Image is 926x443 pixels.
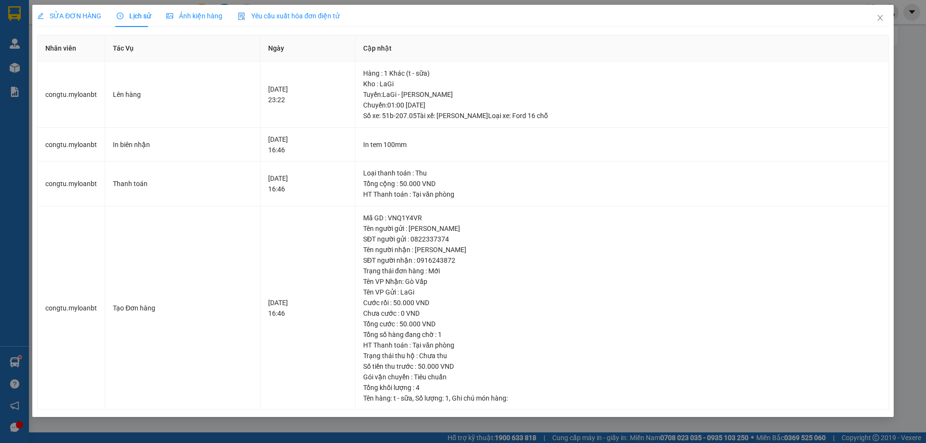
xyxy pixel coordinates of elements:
td: congtu.myloanbt [38,161,105,206]
div: Cước rồi : 50.000 VND [363,297,881,308]
img: logo.jpg [5,5,39,39]
th: Ngày [260,35,355,62]
td: congtu.myloanbt [38,128,105,162]
div: SĐT người gửi : 0822337374 [363,234,881,244]
div: Thanh toán [113,178,252,189]
div: In biên nhận [113,139,252,150]
span: environment [5,54,12,60]
span: 1 [445,394,449,402]
span: Ảnh kiện hàng [166,12,222,20]
div: [DATE] 16:46 [268,297,347,319]
div: Mã GD : VNQ1Y4VR [363,213,881,223]
div: HT Thanh toán : Tại văn phòng [363,340,881,350]
div: [DATE] 23:22 [268,84,347,105]
span: picture [166,13,173,19]
div: HT Thanh toán : Tại văn phòng [363,189,881,200]
li: Mỹ Loan [5,5,140,23]
div: Tên VP Gửi : LaGi [363,287,881,297]
div: Tên người gửi : [PERSON_NAME] [363,223,881,234]
span: Yêu cầu xuất hóa đơn điện tử [238,12,340,20]
td: congtu.myloanbt [38,206,105,410]
span: edit [37,13,44,19]
div: Loại thanh toán : Thu [363,168,881,178]
div: Kho : LaGi [363,79,881,89]
span: SỬA ĐƠN HÀNG [37,12,101,20]
b: 33 Bác Ái, P Phước Hội, TX Lagi [67,53,125,71]
div: Tên hàng: , Số lượng: , Ghi chú món hàng: [363,393,881,403]
div: Tên VP Nhận: Gò Vấp [363,276,881,287]
div: Tạo Đơn hàng [113,303,252,313]
div: Hàng : 1 Khác (t - sữa) [363,68,881,79]
b: 148/31 [PERSON_NAME], P6, Q Gò Vấp [5,53,58,82]
div: Số tiền thu trước : 50.000 VND [363,361,881,372]
div: In tem 100mm [363,139,881,150]
span: close [876,14,884,22]
div: SĐT người nhận : 0916243872 [363,255,881,266]
div: Trạng thái thu hộ : Chưa thu [363,350,881,361]
div: Tên người nhận : [PERSON_NAME] [363,244,881,255]
th: Nhân viên [38,35,105,62]
div: Gói vận chuyển : Tiêu chuẩn [363,372,881,382]
div: [DATE] 16:46 [268,134,347,155]
td: congtu.myloanbt [38,62,105,128]
li: VP Gò Vấp [5,41,67,52]
div: Trạng thái đơn hàng : Mới [363,266,881,276]
div: Lên hàng [113,89,252,100]
div: Tổng cước : 50.000 VND [363,319,881,329]
span: t - sữa [394,394,412,402]
img: icon [238,13,245,20]
li: VP LaGi [67,41,128,52]
div: [DATE] 16:46 [268,173,347,194]
span: clock-circle [117,13,123,19]
div: Tổng số hàng đang chờ : 1 [363,329,881,340]
th: Cập nhật [355,35,889,62]
div: Chưa cước : 0 VND [363,308,881,319]
span: Lịch sử [117,12,151,20]
button: Close [867,5,894,32]
div: Tuyến : LaGi - [PERSON_NAME] Chuyến: 01:00 [DATE] Số xe: 51b-207.05 Tài xế: [PERSON_NAME] Loại xe... [363,89,881,121]
th: Tác Vụ [105,35,260,62]
div: Tổng khối lượng : 4 [363,382,881,393]
span: environment [67,54,73,60]
div: Tổng cộng : 50.000 VND [363,178,881,189]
